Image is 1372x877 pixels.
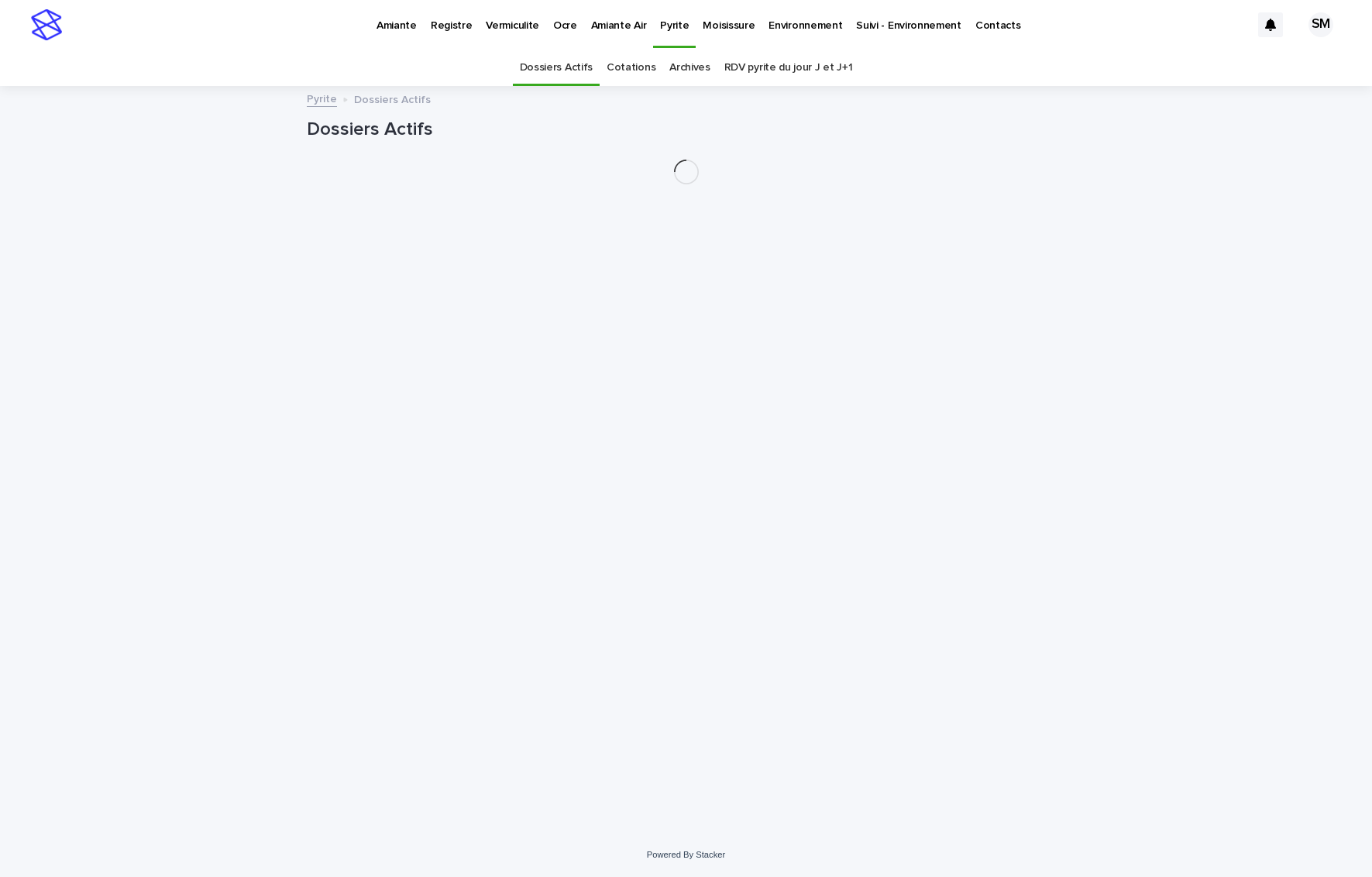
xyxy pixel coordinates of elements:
[307,89,337,107] a: Pyrite
[520,50,593,86] a: Dossiers Actifs
[31,9,62,40] img: stacker-logo-s-only.png
[669,50,710,86] a: Archives
[724,50,853,86] a: RDV pyrite du jour J et J+1
[354,90,431,107] p: Dossiers Actifs
[647,850,725,859] a: Powered By Stacker
[307,119,1066,141] h1: Dossiers Actifs
[607,50,655,86] a: Cotations
[1308,12,1333,37] div: SM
